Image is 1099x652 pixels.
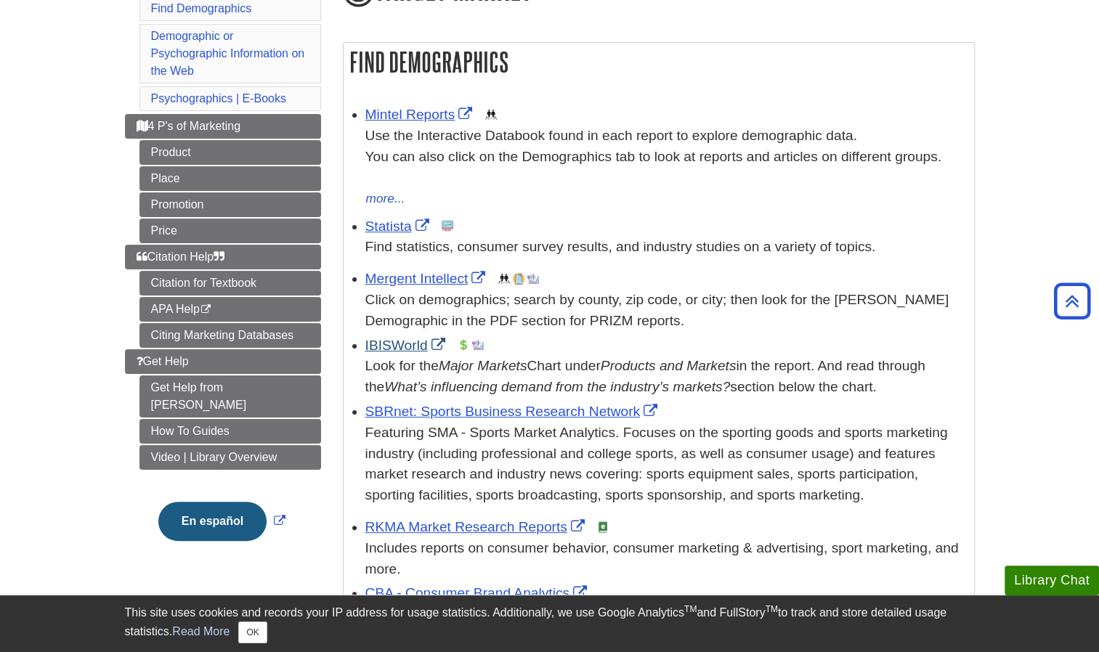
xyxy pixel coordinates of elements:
[365,519,588,534] a: Link opens in new window
[365,423,967,506] p: Featuring SMA - Sports Market Analytics. Focuses on the sporting goods and sports marketing indus...
[139,323,321,348] a: Citing Marketing Databases
[155,515,289,527] a: Link opens in new window
[365,585,591,600] a: Link opens in new window
[442,220,453,232] img: Statistics
[238,622,267,643] button: Close
[139,192,321,217] a: Promotion
[139,219,321,243] a: Price
[439,358,527,373] i: Major Markets
[139,271,321,296] a: Citation for Textbook
[125,245,321,269] a: Citation Help
[151,30,305,77] a: Demographic or Psychographic Information on the Web
[527,273,539,285] img: Industry Report
[158,502,267,541] button: En español
[365,219,433,234] a: Link opens in new window
[1005,566,1099,595] button: Library Chat
[137,250,225,263] span: Citation Help
[365,538,967,580] div: Includes reports on consumer behavior, consumer marketing & advertising, sport marketing, and more.
[200,305,212,314] i: This link opens in a new window
[365,290,967,332] div: Click on demographics; search by county, zip code, or city; then look for the [PERSON_NAME] Demog...
[597,521,609,533] img: e-Book
[766,604,778,614] sup: TM
[365,338,449,353] a: Link opens in new window
[139,140,321,165] a: Product
[344,43,974,81] h2: Find Demographics
[365,237,967,258] p: Find statistics, consumer survey results, and industry studies on a variety of topics.
[151,2,252,15] a: Find Demographics
[458,339,469,351] img: Financial Report
[151,92,286,105] a: Psychographics | E-Books
[684,604,697,614] sup: TM
[125,604,975,643] div: This site uses cookies and records your IP address for usage statistics. Additionally, we use Goo...
[139,419,321,444] a: How To Guides
[513,273,524,285] img: Company Information
[137,355,189,367] span: Get Help
[139,166,321,191] a: Place
[139,375,321,417] a: Get Help from [PERSON_NAME]
[125,114,321,139] a: 4 P's of Marketing
[365,107,476,122] a: Link opens in new window
[125,349,321,374] a: Get Help
[365,404,662,419] a: Link opens in new window
[601,358,737,373] i: Products and Markets
[1049,291,1095,311] a: Back to Top
[485,109,497,121] img: Demographics
[498,273,510,285] img: Demographics
[139,297,321,322] a: APA Help
[365,126,967,188] div: Use the Interactive Databook found in each report to explore demographic data. You can also click...
[384,379,730,394] i: What’s influencing demand from the industry’s markets?
[365,189,406,209] button: more...
[172,625,230,637] a: Read More
[137,120,241,132] span: 4 P's of Marketing
[472,339,484,351] img: Industry Report
[139,445,321,470] a: Video | Library Overview
[365,356,967,398] div: Look for the Chart under in the report. And read through the section below the chart.
[365,271,490,286] a: Link opens in new window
